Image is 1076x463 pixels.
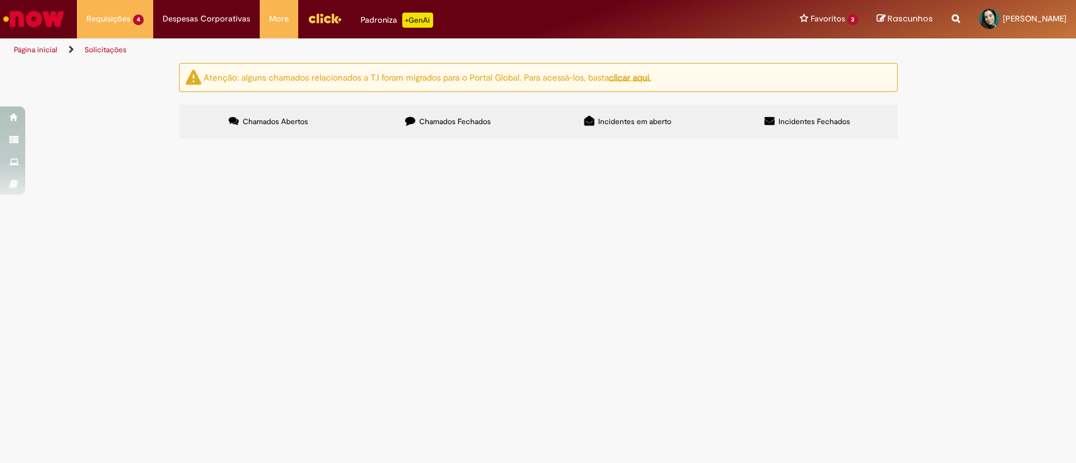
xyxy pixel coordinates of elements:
[243,117,308,127] span: Chamados Abertos
[877,13,933,25] a: Rascunhos
[308,9,342,28] img: click_logo_yellow_360x200.png
[888,13,933,25] span: Rascunhos
[419,117,491,127] span: Chamados Fechados
[609,71,651,83] a: clicar aqui.
[598,117,671,127] span: Incidentes em aberto
[847,14,858,25] span: 3
[1,6,66,31] img: ServiceNow
[9,38,708,62] ul: Trilhas de página
[402,13,433,28] p: +GenAi
[361,13,433,28] div: Padroniza
[133,14,144,25] span: 4
[84,45,127,55] a: Solicitações
[14,45,57,55] a: Página inicial
[1003,13,1067,24] span: [PERSON_NAME]
[810,13,845,25] span: Favoritos
[86,13,130,25] span: Requisições
[269,13,289,25] span: More
[163,13,250,25] span: Despesas Corporativas
[778,117,850,127] span: Incidentes Fechados
[204,71,651,83] ng-bind-html: Atenção: alguns chamados relacionados a T.I foram migrados para o Portal Global. Para acessá-los,...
